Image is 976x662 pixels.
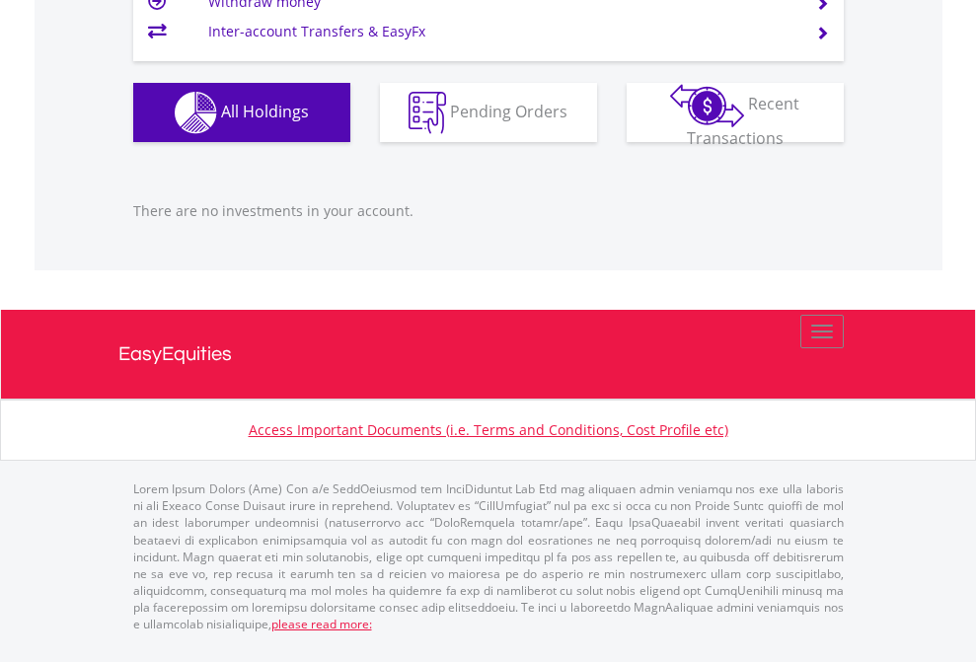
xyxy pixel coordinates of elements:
[118,310,859,399] a: EasyEquities
[133,201,844,221] p: There are no investments in your account.
[208,17,791,46] td: Inter-account Transfers & EasyFx
[627,83,844,142] button: Recent Transactions
[670,84,744,127] img: transactions-zar-wht.png
[380,83,597,142] button: Pending Orders
[221,100,309,121] span: All Holdings
[249,420,728,439] a: Access Important Documents (i.e. Terms and Conditions, Cost Profile etc)
[175,92,217,134] img: holdings-wht.png
[133,480,844,632] p: Lorem Ipsum Dolors (Ame) Con a/e SeddOeiusmod tem InciDiduntut Lab Etd mag aliquaen admin veniamq...
[271,616,372,632] a: please read more:
[450,100,567,121] span: Pending Orders
[409,92,446,134] img: pending_instructions-wht.png
[133,83,350,142] button: All Holdings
